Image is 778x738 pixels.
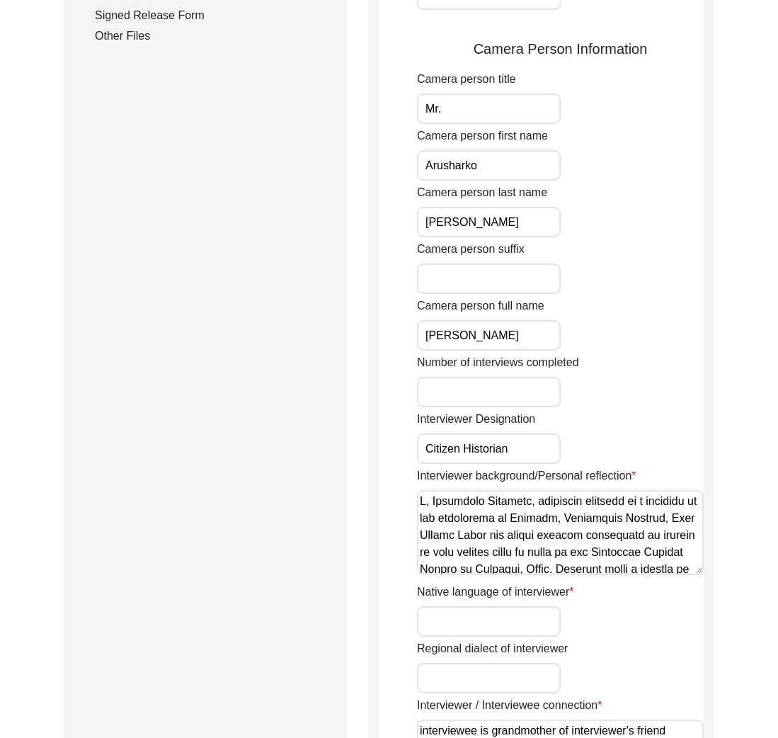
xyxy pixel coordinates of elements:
label: Camera person first name [417,127,548,144]
div: Signed Release Form [95,7,330,24]
div: Camera Person Information [417,38,704,59]
label: Number of interviews completed [417,354,579,371]
label: Interviewer Designation [417,411,535,428]
label: Camera person title [417,71,516,88]
label: Camera person last name [417,184,547,201]
div: Other Files [95,28,330,45]
label: Native language of interviewer [417,584,573,601]
label: Camera person full name [417,297,544,314]
label: Regional dialect of interviewer [417,640,568,657]
label: Camera person suffix [417,241,525,258]
label: Interviewer / Interviewee connection [417,697,602,714]
label: Interviewer background/Personal reflection [417,467,636,484]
